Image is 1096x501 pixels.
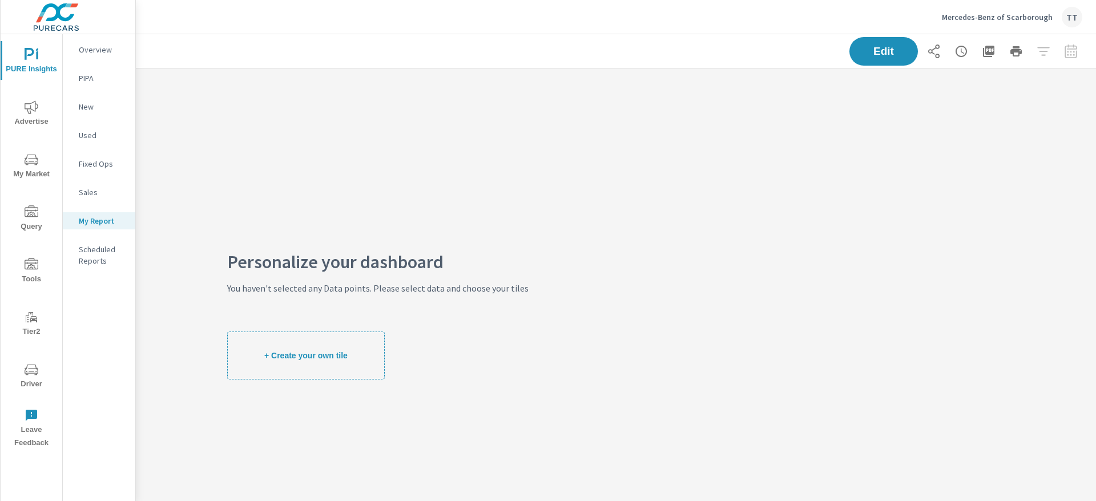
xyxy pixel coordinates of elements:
[227,256,529,281] span: Personalize your dashboard
[1005,40,1027,63] button: Print Report
[264,350,348,361] span: + Create your own tile
[79,44,126,55] p: Overview
[4,153,59,181] span: My Market
[922,40,945,63] button: Share Report
[79,130,126,141] p: Used
[942,12,1053,22] p: Mercedes-Benz of Scarborough
[79,158,126,169] p: Fixed Ops
[63,41,135,58] div: Overview
[849,37,918,66] button: Edit
[227,281,529,332] span: You haven't selected any Data points. Please select data and choose your tiles
[4,363,59,391] span: Driver
[4,48,59,76] span: PURE Insights
[79,72,126,84] p: PIPA
[4,409,59,450] span: Leave Feedback
[63,241,135,269] div: Scheduled Reports
[79,187,126,198] p: Sales
[79,101,126,112] p: New
[4,205,59,233] span: Query
[63,98,135,115] div: New
[1062,7,1082,27] div: TT
[63,155,135,172] div: Fixed Ops
[861,46,906,56] span: Edit
[79,244,126,266] p: Scheduled Reports
[63,70,135,87] div: PIPA
[4,258,59,286] span: Tools
[977,40,1000,63] button: "Export Report to PDF"
[1,34,62,454] div: nav menu
[227,332,385,379] button: + Create your own tile
[4,100,59,128] span: Advertise
[63,184,135,201] div: Sales
[63,212,135,229] div: My Report
[4,310,59,338] span: Tier2
[79,215,126,227] p: My Report
[63,127,135,144] div: Used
